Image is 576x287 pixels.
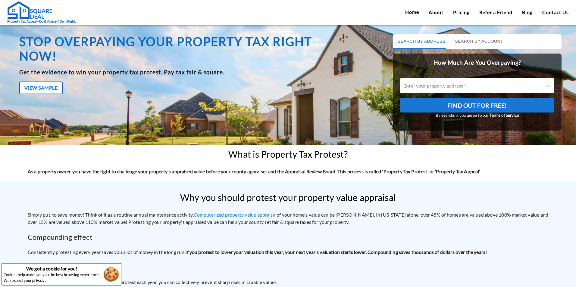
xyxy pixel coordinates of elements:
[7,1,76,24] a: Property Tax Appeal - Do it Yourself. Do it Right.
[7,1,52,19] img: Square Deal
[228,149,347,159] h2: What is Property Tax Protest?
[102,266,121,282] button: Accept cookies
[393,54,562,72] h2: How Much Are You Overpaying?
[429,9,443,16] a: About
[180,192,396,203] h2: Why you should protest your property value appraisal
[393,34,562,49] div: basic tabs example
[405,8,419,16] a: Home
[194,212,277,218] a: Computerized property value appraisal
[400,113,554,119] small: By searching you agree to our
[19,34,330,63] h1: Stop overpaying your property tax right now!
[522,9,533,16] a: Blog
[19,69,224,76] b: Get the evidence to win your property tax protest. Pay tax fair & square.
[28,232,548,242] h2: Compounding effect
[400,98,554,113] button: Find Out For Free!
[393,34,450,49] button: Search by Address
[28,211,548,226] p: Simply put, to save money! Think of it as a routine annual maintenance activity. of your home's v...
[19,82,63,94] button: View Sample
[185,249,487,255] strong: If you protest to lower your valuation this year, your next year's valuation starts lower. Compou...
[28,279,548,286] p: Besides, if you and your neighbors regularly protest each year, you can collectively prevent shar...
[28,168,481,174] strong: As a property owner, you have the right to challenge your property's appraised value before your ...
[26,266,77,271] strong: We got a cookie for you!
[4,272,100,283] p: Cookies help us deliver you the best browsing experience. We respect your .
[542,9,569,16] a: Contact Us
[28,262,548,273] h2: Neighborhood effect
[447,100,507,111] span: Find Out For Free!
[490,113,519,118] a: Terms of Service
[453,9,470,16] a: Pricing
[479,9,512,16] a: Refer a Friend
[28,248,548,256] p: Consistently protesting every year saves you a lot of money in the long run.
[450,34,508,49] button: Search by Account
[32,278,44,284] a: privacy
